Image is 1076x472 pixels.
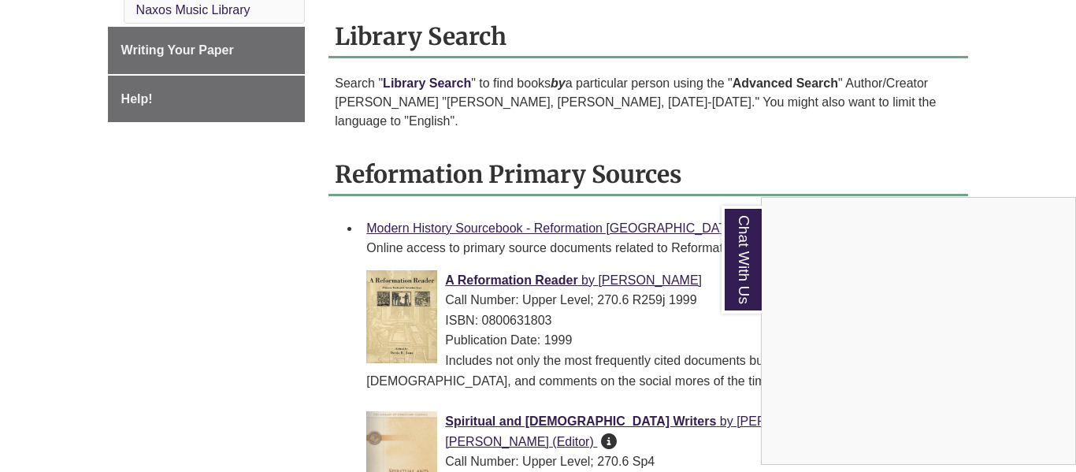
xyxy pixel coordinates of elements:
[366,351,955,391] div: Includes not only the most frequently cited documents but also personal narratives, letters, [DEM...
[328,154,968,196] h2: Reformation Primary Sources
[581,273,595,287] span: by
[366,239,955,258] div: Online access to primary source documents related to Reformation [GEOGRAPHIC_DATA].
[366,290,955,310] div: Call Number: Upper Level; 270.6 R259j 1999
[328,17,968,58] h2: Library Search
[445,273,577,287] span: A Reformation Reader
[366,270,437,363] img: Cover Art
[598,273,702,287] span: [PERSON_NAME]
[733,76,838,90] strong: Advanced Search
[366,221,737,235] a: Modern History Sourcebook - Reformation [GEOGRAPHIC_DATA]
[383,76,471,90] a: Library Search
[108,27,306,74] a: Writing Your Paper
[762,198,1075,464] iframe: Chat Widget
[445,414,889,448] span: [PERSON_NAME] (Editor); [PERSON_NAME] (Editor)
[136,3,250,17] a: Naxos Music Library
[722,206,762,314] a: Chat With Us
[445,273,702,287] a: Cover Art A Reformation Reader by [PERSON_NAME]
[720,414,733,428] span: by
[366,452,955,472] div: Call Number: Upper Level; 270.6 Sp4
[445,414,716,428] span: Spiritual and [DEMOGRAPHIC_DATA] Writers
[445,414,889,448] a: Cover Art Spiritual and [DEMOGRAPHIC_DATA] Writers by [PERSON_NAME] (Editor); [PERSON_NAME] (Editor)
[366,310,955,331] div: ISBN: 0800631803
[108,76,306,123] a: Help!
[366,330,955,351] div: Publication Date: 1999
[447,95,551,109] span: [PERSON_NAME]
[551,76,566,90] b: by
[761,197,1076,465] div: Chat With Us
[121,43,234,57] span: Writing Your Paper
[335,74,962,131] p: Search " " to find books a particular person using the " " Author/Creator [PERSON_NAME] " , [PERS...
[121,92,153,106] span: Help!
